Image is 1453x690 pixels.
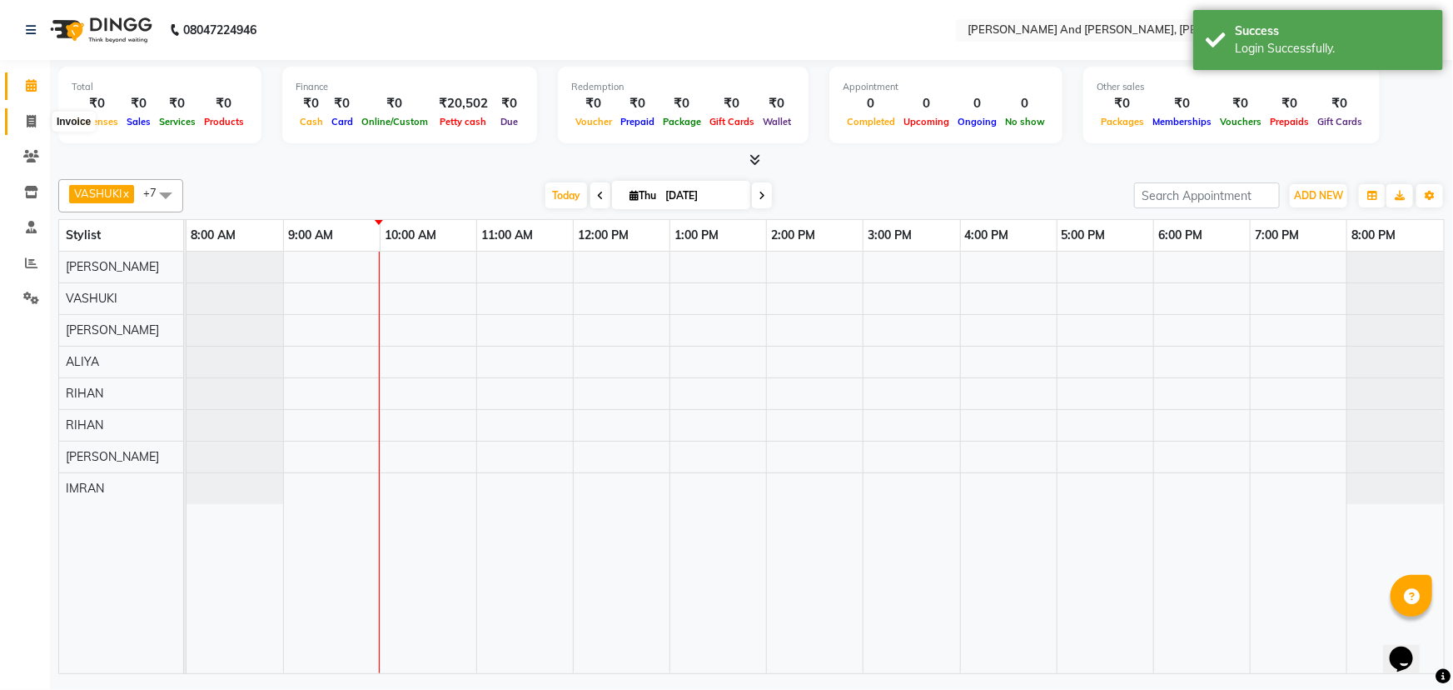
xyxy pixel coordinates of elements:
span: Gift Cards [705,116,759,127]
span: ADD NEW [1294,189,1343,202]
span: [PERSON_NAME] [66,259,159,274]
span: ALIYA [66,354,99,369]
a: 10:00 AM [381,223,440,247]
div: ₹0 [659,94,705,113]
a: 4:00 PM [961,223,1013,247]
div: Redemption [571,80,795,94]
div: Login Successfully. [1235,40,1431,57]
span: Gift Cards [1313,116,1366,127]
img: logo [42,7,157,53]
span: Online/Custom [357,116,432,127]
div: 0 [953,94,1001,113]
div: Total [72,80,248,94]
a: x [122,187,129,200]
span: VASHUKI [66,291,117,306]
span: [PERSON_NAME] [66,322,159,337]
div: ₹0 [296,94,327,113]
span: Memberships [1148,116,1216,127]
input: Search Appointment [1134,182,1280,208]
span: Sales [122,116,155,127]
span: Stylist [66,227,101,242]
span: +7 [143,186,169,199]
a: 3:00 PM [863,223,916,247]
div: Other sales [1097,80,1366,94]
span: IMRAN [66,481,104,496]
button: ADD NEW [1290,184,1347,207]
input: 2025-09-04 [660,183,744,208]
span: Prepaids [1266,116,1313,127]
div: ₹20,502 [432,94,495,113]
span: Petty cash [436,116,491,127]
span: RIHAN [66,417,103,432]
span: Package [659,116,705,127]
div: ₹0 [72,94,122,113]
div: ₹0 [616,94,659,113]
span: Completed [843,116,899,127]
span: Wallet [759,116,795,127]
div: ₹0 [1313,94,1366,113]
span: Card [327,116,357,127]
span: RIHAN [66,386,103,401]
span: Packages [1097,116,1148,127]
span: Today [545,182,587,208]
span: Ongoing [953,116,1001,127]
div: ₹0 [705,94,759,113]
span: Voucher [571,116,616,127]
div: 0 [899,94,953,113]
div: Success [1235,22,1431,40]
a: 2:00 PM [767,223,819,247]
div: 0 [1001,94,1049,113]
div: ₹0 [495,94,524,113]
div: Finance [296,80,524,94]
div: Appointment [843,80,1049,94]
span: No show [1001,116,1049,127]
div: ₹0 [155,94,200,113]
a: 12:00 PM [574,223,633,247]
b: 08047224946 [183,7,256,53]
span: Services [155,116,200,127]
div: ₹0 [327,94,357,113]
a: 1:00 PM [670,223,723,247]
a: 11:00 AM [477,223,537,247]
div: ₹0 [357,94,432,113]
div: ₹0 [571,94,616,113]
a: 9:00 AM [284,223,337,247]
div: ₹0 [200,94,248,113]
span: [PERSON_NAME] [66,449,159,464]
a: 5:00 PM [1057,223,1110,247]
span: Products [200,116,248,127]
iframe: chat widget [1383,623,1436,673]
span: Thu [625,189,660,202]
div: Invoice [52,112,95,132]
div: ₹0 [1097,94,1148,113]
span: VASHUKI [74,187,122,200]
span: Prepaid [616,116,659,127]
span: Due [496,116,522,127]
div: ₹0 [122,94,155,113]
div: ₹0 [759,94,795,113]
span: Cash [296,116,327,127]
a: 8:00 PM [1347,223,1400,247]
span: Vouchers [1216,116,1266,127]
div: 0 [843,94,899,113]
span: Upcoming [899,116,953,127]
a: 7:00 PM [1251,223,1303,247]
a: 8:00 AM [187,223,240,247]
a: 6:00 PM [1154,223,1207,247]
div: ₹0 [1216,94,1266,113]
div: ₹0 [1266,94,1313,113]
div: ₹0 [1148,94,1216,113]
